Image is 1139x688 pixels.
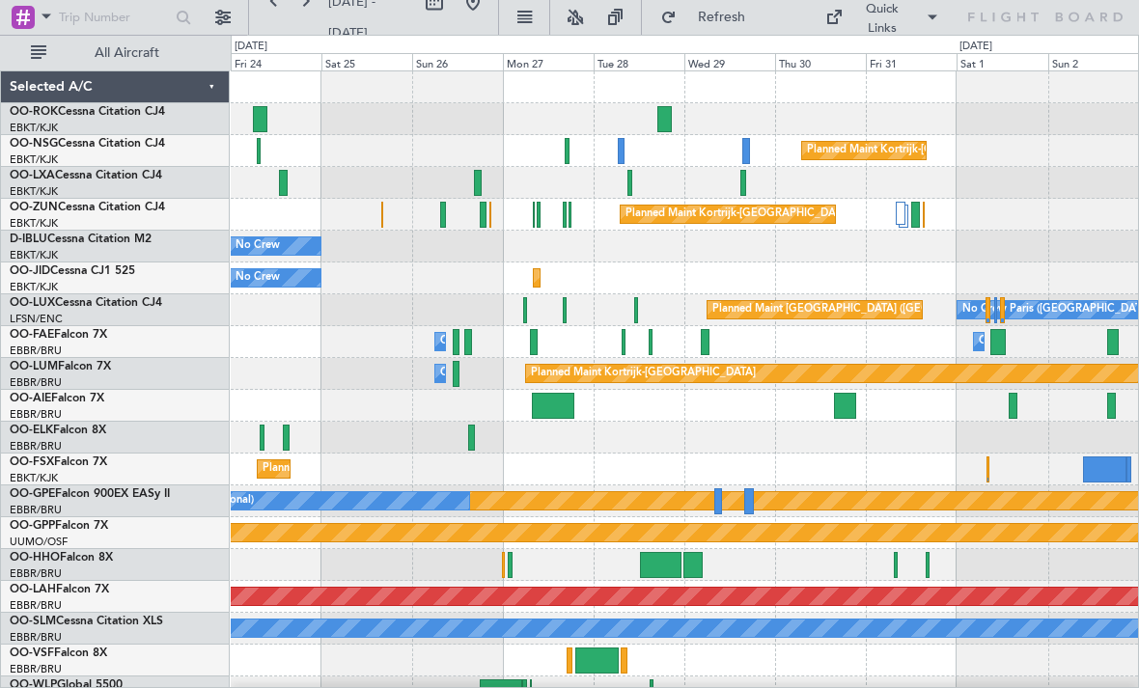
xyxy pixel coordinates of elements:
div: No Crew [236,232,280,261]
span: OO-SLM [10,616,56,627]
a: OO-AIEFalcon 7X [10,393,104,404]
span: OO-AIE [10,393,51,404]
a: EBKT/KJK [10,152,58,167]
a: OO-LUXCessna Citation CJ4 [10,297,162,309]
a: EBKT/KJK [10,216,58,231]
a: EBKT/KJK [10,121,58,135]
div: Fri 31 [866,53,957,70]
a: OO-GPEFalcon 900EX EASy II [10,488,170,500]
a: EBBR/BRU [10,439,62,454]
a: OO-GPPFalcon 7X [10,520,108,532]
span: OO-LUM [10,361,58,372]
input: Trip Number [59,3,170,32]
a: EBKT/KJK [10,184,58,199]
a: EBBR/BRU [10,662,62,676]
div: Fri 24 [231,53,321,70]
button: Refresh [652,2,767,33]
div: [DATE] [235,39,267,55]
a: OO-FSXFalcon 7X [10,456,107,468]
a: EBKT/KJK [10,471,58,485]
div: Sun 26 [412,53,503,70]
div: Planned Maint Kortrijk-[GEOGRAPHIC_DATA] [531,359,756,388]
div: Thu 30 [775,53,866,70]
a: EBBR/BRU [10,407,62,422]
a: OO-FAEFalcon 7X [10,329,107,341]
a: OO-ZUNCessna Citation CJ4 [10,202,165,213]
div: Sat 25 [321,53,412,70]
a: LFSN/ENC [10,312,63,326]
div: Planned Maint Kortrijk-[GEOGRAPHIC_DATA] [539,263,764,292]
a: OO-ELKFalcon 8X [10,425,106,436]
div: Owner Melsbroek Air Base [440,359,571,388]
span: OO-ELK [10,425,53,436]
a: EBBR/BRU [10,566,62,581]
span: All Aircraft [50,46,204,60]
div: Owner Melsbroek Air Base [440,327,571,356]
div: Sun 2 [1048,53,1139,70]
div: No Crew [236,263,280,292]
a: OO-NSGCessna Citation CJ4 [10,138,165,150]
span: OO-ZUN [10,202,58,213]
div: Planned Maint Kortrijk-[GEOGRAPHIC_DATA] [807,136,1032,165]
a: OO-LXACessna Citation CJ4 [10,170,162,181]
div: [DATE] [959,39,992,55]
a: EBKT/KJK [10,280,58,294]
div: Sat 1 [957,53,1047,70]
div: Tue 28 [594,53,684,70]
span: OO-FSX [10,456,54,468]
button: Quick Links [816,2,949,33]
a: D-IBLUCessna Citation M2 [10,234,152,245]
span: OO-LUX [10,297,55,309]
span: OO-JID [10,265,50,277]
span: OO-GPP [10,520,55,532]
button: All Aircraft [21,38,209,69]
span: Refresh [681,11,762,24]
span: OO-GPE [10,488,55,500]
span: OO-LXA [10,170,55,181]
div: Owner Melsbroek Air Base [979,327,1110,356]
div: Wed 29 [684,53,775,70]
span: OO-HHO [10,552,60,564]
a: OO-LUMFalcon 7X [10,361,111,372]
a: OO-HHOFalcon 8X [10,552,113,564]
span: D-IBLU [10,234,47,245]
span: OO-NSG [10,138,58,150]
a: UUMO/OSF [10,535,68,549]
a: OO-ROKCessna Citation CJ4 [10,106,165,118]
a: OO-LAHFalcon 7X [10,584,109,595]
span: OO-LAH [10,584,56,595]
a: OO-JIDCessna CJ1 525 [10,265,135,277]
div: Mon 27 [503,53,594,70]
span: OO-FAE [10,329,54,341]
div: Planned Maint [GEOGRAPHIC_DATA] ([GEOGRAPHIC_DATA]) [712,295,1016,324]
div: Planned Maint Kortrijk-[GEOGRAPHIC_DATA] [625,200,850,229]
a: OO-SLMCessna Citation XLS [10,616,163,627]
a: OO-VSFFalcon 8X [10,647,107,659]
a: EBKT/KJK [10,248,58,262]
a: EBBR/BRU [10,503,62,517]
a: EBBR/BRU [10,630,62,645]
div: Planned Maint Kortrijk-[GEOGRAPHIC_DATA] [263,454,487,483]
span: OO-ROK [10,106,58,118]
a: EBBR/BRU [10,375,62,390]
a: EBBR/BRU [10,344,62,358]
a: EBBR/BRU [10,598,62,613]
span: OO-VSF [10,647,54,659]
